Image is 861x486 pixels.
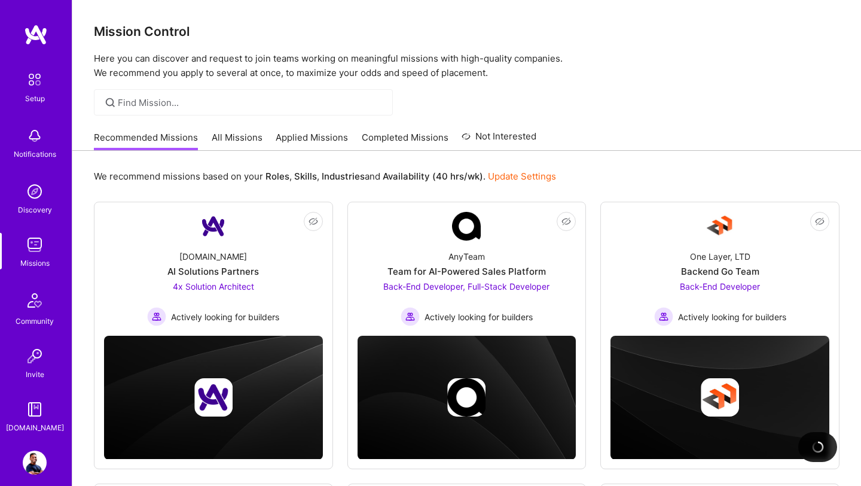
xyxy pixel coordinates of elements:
[810,439,826,455] img: loading
[23,451,47,475] img: User Avatar
[199,212,228,241] img: Company Logo
[383,171,483,182] b: Availability (40 hrs/wk)
[358,212,576,326] a: Company LogoAnyTeamTeam for AI-Powered Sales PlatformBack-End Developer, Full-Stack Developer Act...
[179,250,247,263] div: [DOMAIN_NAME]
[294,171,317,182] b: Skills
[18,203,52,216] div: Discovery
[25,92,45,105] div: Setup
[383,281,549,291] span: Back-End Developer, Full-Stack Developer
[23,344,47,368] img: Invite
[23,180,47,203] img: discovery
[94,170,556,183] p: We recommend missions based on your , , and .
[94,131,198,151] a: Recommended Missions
[6,421,64,434] div: [DOMAIN_NAME]
[23,397,47,421] img: guide book
[276,131,348,151] a: Applied Missions
[680,281,760,291] span: Back-End Developer
[265,171,289,182] b: Roles
[401,307,420,326] img: Actively looking for builders
[26,368,44,381] div: Invite
[681,265,759,278] div: Backend Go Team
[452,212,481,241] img: Company Logo
[94,51,839,80] p: Here you can discover and request to join teams working on meaningful missions with high-quality ...
[104,336,323,460] img: cover
[462,129,536,151] a: Not Interested
[24,24,48,45] img: logo
[678,311,786,323] span: Actively looking for builders
[706,212,734,241] img: Company Logo
[362,131,448,151] a: Completed Missions
[309,217,318,226] i: icon EyeClosed
[20,451,50,475] a: User Avatar
[118,96,384,109] input: Find Mission...
[448,250,485,263] div: AnyTeam
[690,250,750,263] div: One Layer, LTD
[212,131,262,151] a: All Missions
[20,286,49,315] img: Community
[22,67,47,92] img: setup
[194,378,233,417] img: Company logo
[14,148,56,160] div: Notifications
[610,336,829,460] img: cover
[654,307,673,326] img: Actively looking for builders
[94,24,839,39] h3: Mission Control
[167,265,259,278] div: AI Solutions Partners
[488,171,556,182] a: Update Settings
[815,217,825,226] i: icon EyeClosed
[20,257,50,269] div: Missions
[425,311,533,323] span: Actively looking for builders
[387,265,546,278] div: Team for AI-Powered Sales Platform
[104,212,323,326] a: Company Logo[DOMAIN_NAME]AI Solutions Partners4x Solution Architect Actively looking for builders...
[610,212,829,326] a: Company LogoOne Layer, LTDBackend Go TeamBack-End Developer Actively looking for buildersActively...
[171,311,279,323] span: Actively looking for builders
[322,171,365,182] b: Industries
[147,307,166,326] img: Actively looking for builders
[447,378,486,417] img: Company logo
[23,124,47,148] img: bell
[16,315,54,327] div: Community
[173,281,254,291] span: 4x Solution Architect
[561,217,571,226] i: icon EyeClosed
[358,336,576,460] img: cover
[103,96,117,110] i: icon SearchGrey
[701,378,739,417] img: Company logo
[23,233,47,257] img: teamwork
